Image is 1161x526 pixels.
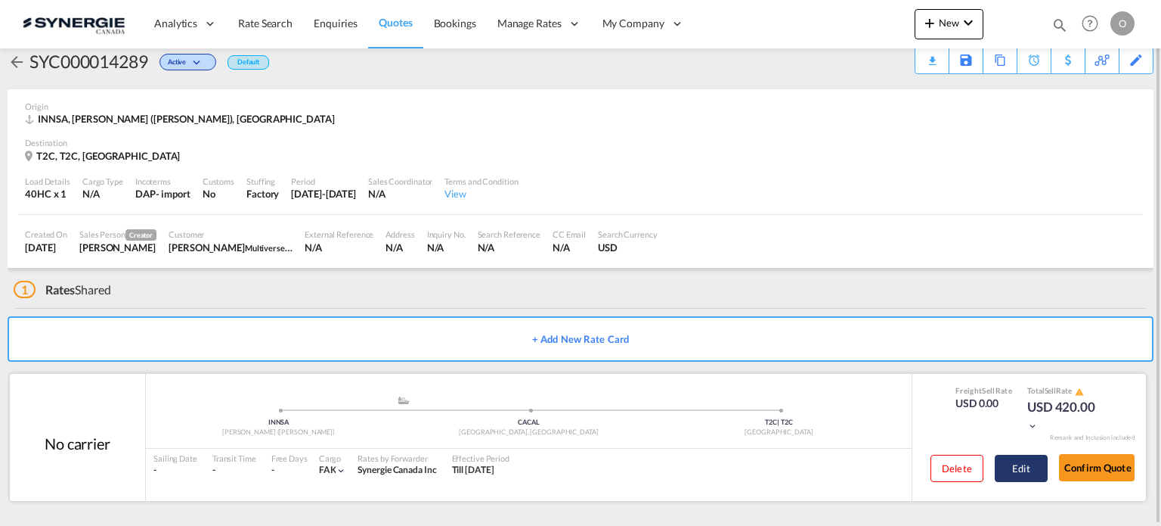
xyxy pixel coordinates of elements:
div: 40HC x 1 [25,187,70,201]
div: INNSA, Jawaharlal Nehru (Nhava Sheva), Asia Pacific [25,112,339,126]
md-icon: icon-download [923,50,941,61]
div: - import [156,187,190,201]
span: Active [168,58,190,72]
md-icon: icon-magnify [1051,17,1068,33]
div: N/A [478,241,540,254]
div: icon-arrow-left [8,49,29,73]
md-icon: icon-chevron-down [336,465,346,476]
div: N/A [82,187,123,201]
div: USD [598,241,658,254]
div: O [1110,11,1135,36]
div: External Reference [305,229,373,240]
div: Transit Time [212,453,256,464]
div: Period [291,176,356,187]
div: Origin [25,101,1136,112]
div: Default [228,55,269,70]
div: Effective Period [452,453,509,464]
md-icon: icon-chevron-down [1027,421,1038,431]
span: Help [1077,11,1103,36]
div: Shared [14,282,111,298]
div: No carrier [45,433,110,454]
div: Stuffing [246,176,279,187]
span: | [777,418,779,426]
md-icon: assets/icons/custom/ship-fill.svg [395,397,413,404]
div: SYC000014289 [29,49,148,73]
div: USD 420.00 [1027,398,1103,434]
div: Sailing Date [153,453,197,464]
div: N/A [305,241,373,254]
div: [GEOGRAPHIC_DATA], [GEOGRAPHIC_DATA] [404,428,654,437]
div: - [212,464,256,477]
div: CACAL [404,418,654,428]
span: FAK [319,464,336,475]
div: INNSA [153,418,404,428]
span: Synergie Canada Inc [358,464,436,475]
div: Remark and Inclusion included [1039,434,1146,442]
div: Destination [25,137,1136,148]
div: N/A [553,241,586,254]
div: Rates by Forwarder [358,453,436,464]
div: Help [1077,11,1110,38]
button: + Add New Rate Card [8,316,1153,362]
span: INNSA, [PERSON_NAME] ([PERSON_NAME]), [GEOGRAPHIC_DATA] [38,113,335,125]
div: N/A [385,241,414,254]
div: Factory Stuffing [246,187,279,201]
div: DAP [135,187,156,201]
div: [GEOGRAPHIC_DATA] [654,428,904,437]
div: icon-magnify [1051,17,1068,39]
div: N/A [427,241,466,254]
span: Rates [45,282,76,297]
div: Cargo Type [82,176,123,187]
button: icon-plus 400-fgNewicon-chevron-down [915,9,983,39]
span: T2C [781,418,793,426]
button: Delete [930,455,983,482]
md-icon: icon-alert [1075,387,1084,397]
div: Freight Rate [955,385,1012,396]
div: Free Days [271,453,308,464]
md-icon: icon-chevron-down [190,59,208,67]
div: 21 Sep 2025 [291,187,356,201]
div: Address [385,229,414,240]
div: Incoterms [135,176,190,187]
img: 1f56c880d42311ef80fc7dca854c8e59.png [23,7,125,41]
div: No [203,187,234,201]
div: [PERSON_NAME] ([PERSON_NAME]) [153,428,404,437]
span: T2C [765,418,779,426]
div: USD 0.00 [955,396,1012,411]
div: Till 21 Sep 2025 [452,464,494,477]
button: Edit [995,455,1048,482]
div: Sales Person [79,229,156,241]
span: Sell [1045,386,1057,395]
div: Search Reference [478,229,540,240]
div: Total Rate [1027,385,1103,397]
md-icon: icon-chevron-down [959,14,977,32]
div: N/A [368,187,432,201]
span: Rate Search [238,17,293,30]
span: Till [DATE] [452,464,494,475]
span: Creator [125,229,156,241]
div: Save As Template [949,48,983,73]
div: - [271,464,274,477]
md-icon: icon-plus 400-fg [921,14,939,32]
span: New [921,17,977,29]
div: Customer [169,229,293,240]
div: Change Status Here [159,54,216,70]
span: Bookings [434,17,476,30]
div: Search Currency [598,229,658,240]
span: Manage Rates [497,16,562,31]
span: Enquiries [314,17,358,30]
div: Terms and Condition [444,176,518,187]
md-icon: icon-arrow-left [8,53,26,71]
div: T2C, T2C, Canada [25,149,184,163]
span: Multiverse Exim Pvt Lt [245,241,327,254]
div: Pablo Gomez Saldarriaga [79,241,156,254]
div: Inquiry No. [427,229,466,240]
span: Analytics [154,16,197,31]
div: 25 Aug 2025 [25,241,67,254]
span: 1 [14,281,36,298]
div: Customs [203,176,234,187]
div: ADNAN SHAH [169,241,293,254]
div: Created On [25,229,67,240]
div: Sales Coordinator [368,176,432,187]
